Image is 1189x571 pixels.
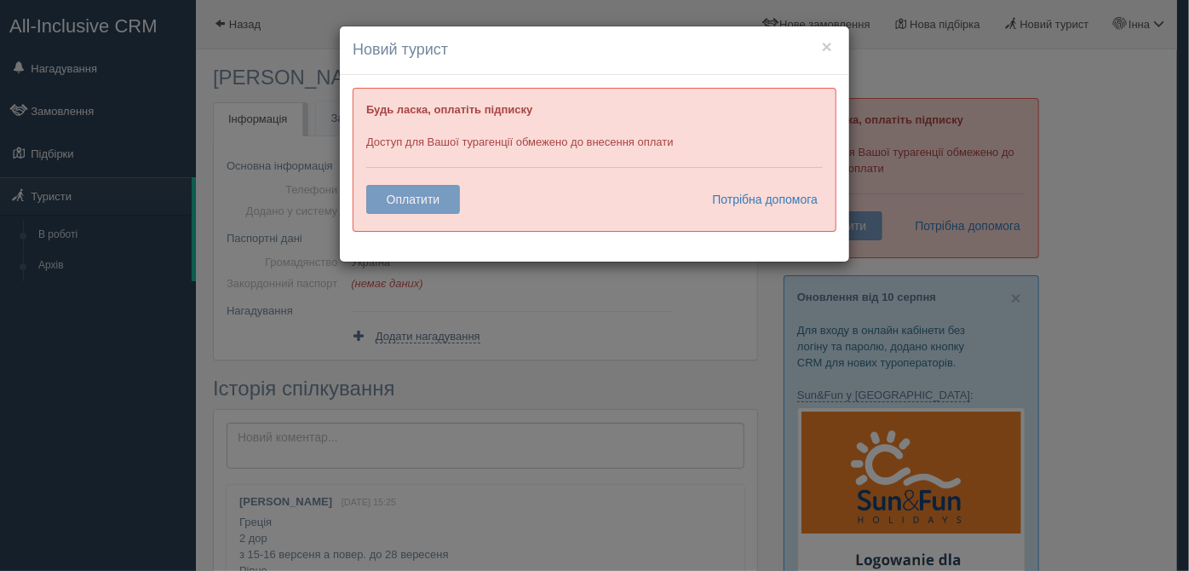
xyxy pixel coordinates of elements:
[353,88,836,232] div: Доступ для Вашої турагенції обмежено до внесення оплати
[353,39,836,61] h4: Новий турист
[366,185,460,214] button: Оплатити
[701,185,819,214] a: Потрібна допомога
[822,37,832,55] button: ×
[366,103,532,116] b: Будь ласка, оплатіть підписку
